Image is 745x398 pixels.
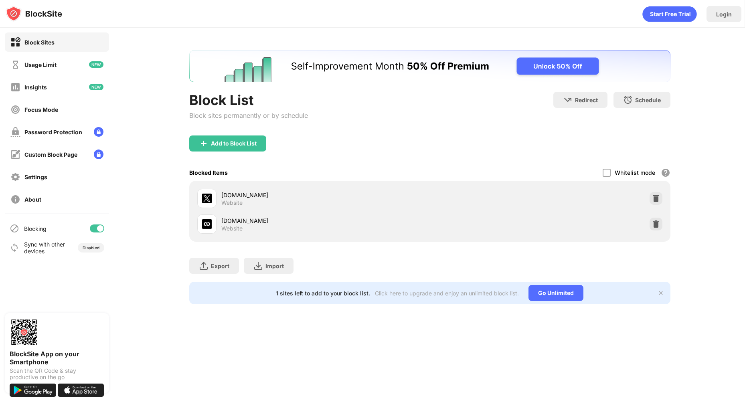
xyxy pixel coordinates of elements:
[10,127,20,137] img: password-protection-off.svg
[94,150,103,159] img: lock-menu.svg
[10,368,104,380] div: Scan the QR Code & stay productive on the go
[10,150,20,160] img: customize-block-page-off.svg
[10,82,20,92] img: insights-off.svg
[189,92,308,108] div: Block List
[265,263,284,269] div: Import
[24,196,41,203] div: About
[6,6,62,22] img: logo-blocksite.svg
[24,225,47,232] div: Blocking
[24,106,58,113] div: Focus Mode
[221,199,243,206] div: Website
[24,61,57,68] div: Usage Limit
[58,384,104,397] img: download-on-the-app-store.svg
[10,105,20,115] img: focus-off.svg
[211,263,229,269] div: Export
[89,84,103,90] img: new-icon.svg
[202,219,212,229] img: favicons
[24,129,82,135] div: Password Protection
[10,194,20,204] img: about-off.svg
[615,169,655,176] div: Whitelist mode
[658,290,664,296] img: x-button.svg
[189,50,670,82] iframe: Banner
[202,194,212,203] img: favicons
[10,350,104,366] div: BlockSite App on your Smartphone
[10,243,19,253] img: sync-icon.svg
[221,225,243,232] div: Website
[24,84,47,91] div: Insights
[642,6,697,22] div: animation
[189,111,308,119] div: Block sites permanently or by schedule
[276,290,370,297] div: 1 sites left to add to your block list.
[10,384,56,397] img: get-it-on-google-play.svg
[10,318,38,347] img: options-page-qr-code.png
[221,216,430,225] div: [DOMAIN_NAME]
[10,172,20,182] img: settings-off.svg
[24,174,47,180] div: Settings
[189,169,228,176] div: Blocked Items
[94,127,103,137] img: lock-menu.svg
[635,97,661,103] div: Schedule
[211,140,257,147] div: Add to Block List
[375,290,519,297] div: Click here to upgrade and enjoy an unlimited block list.
[221,191,430,199] div: [DOMAIN_NAME]
[10,37,20,47] img: block-on.svg
[24,151,77,158] div: Custom Block Page
[24,241,65,255] div: Sync with other devices
[10,224,19,233] img: blocking-icon.svg
[716,11,732,18] div: Login
[528,285,583,301] div: Go Unlimited
[83,245,99,250] div: Disabled
[89,61,103,68] img: new-icon.svg
[575,97,598,103] div: Redirect
[24,39,55,46] div: Block Sites
[10,60,20,70] img: time-usage-off.svg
